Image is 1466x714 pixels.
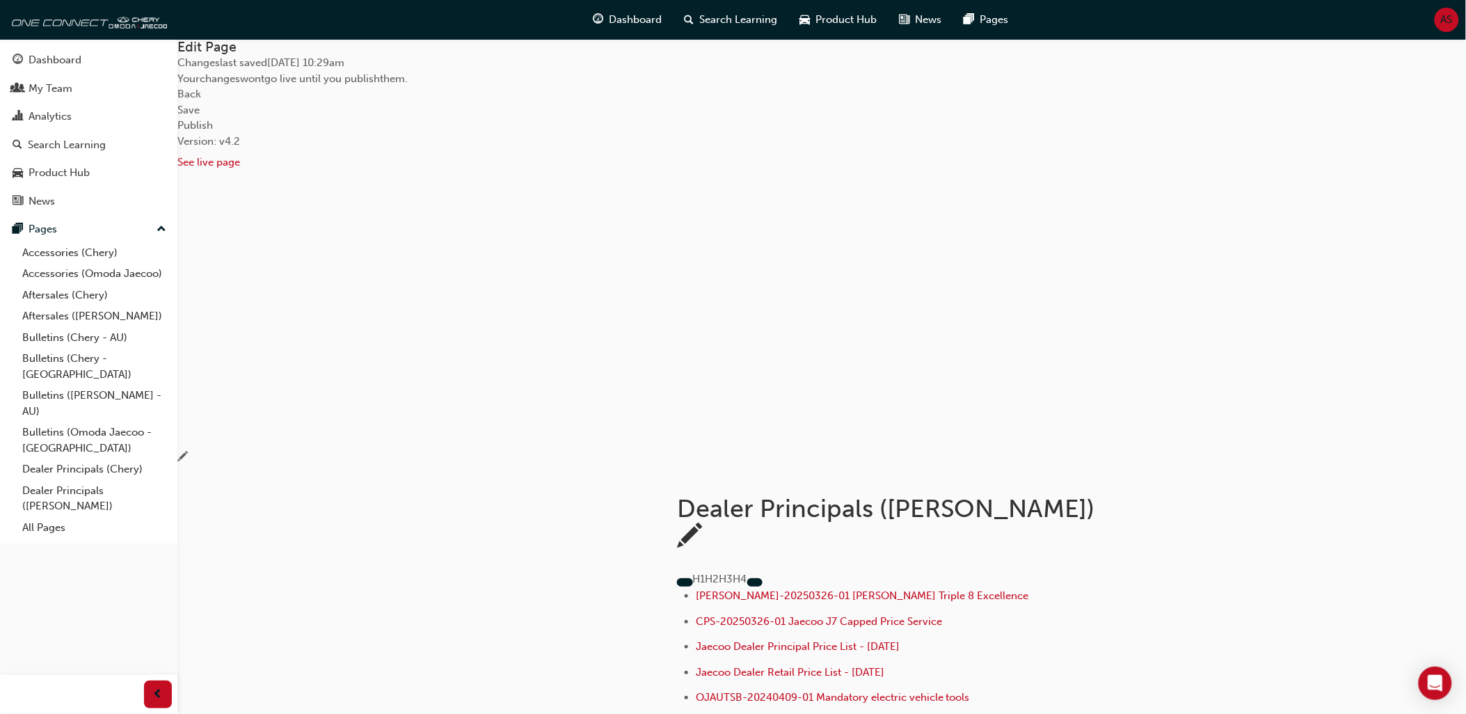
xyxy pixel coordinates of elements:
[582,6,674,34] a: guage-iconDashboard
[17,348,172,385] a: Bulletins (Chery - [GEOGRAPHIC_DATA])
[13,139,22,152] span: search-icon
[6,104,172,129] a: Analytics
[6,216,172,242] button: Pages
[17,263,172,285] a: Accessories (Omoda Jaecoo)
[816,12,877,28] span: Product Hub
[593,11,604,29] span: guage-icon
[177,118,213,134] button: Publish
[889,6,953,34] a: news-iconNews
[980,12,1009,28] span: Pages
[29,165,90,181] div: Product Hub
[800,11,811,29] span: car-icon
[677,578,693,587] button: format_ul-icon
[13,54,23,67] span: guage-icon
[17,517,172,539] a: All Pages
[696,691,970,704] a: OJAUTSB-20240409-01 Mandatory electric vehicle tools
[677,493,1133,524] div: Dealer Principals ([PERSON_NAME])
[17,306,172,327] a: Aftersales ([PERSON_NAME])
[177,72,408,85] span: Your changes won t go live until you publish them .
[696,666,884,679] a: Jaecoo Dealer Retail Price List - [DATE]
[17,385,172,422] a: Bulletins ([PERSON_NAME] - AU)
[677,527,702,548] button: pencil-icon
[6,160,172,186] a: Product Hub
[177,156,240,168] a: See live page
[609,12,662,28] span: Dashboard
[13,83,23,95] span: people-icon
[177,104,200,116] span: Save
[177,449,188,466] button: pencil-icon
[29,193,55,209] div: News
[177,55,1466,71] div: Changes last saved [DATE] 10:29am
[696,589,1029,602] a: [PERSON_NAME]-20250326-01 [PERSON_NAME] Triple 8 Excellence
[916,12,942,28] span: News
[29,52,81,68] div: Dashboard
[6,76,172,102] a: My Team
[1435,8,1459,32] button: AS
[7,6,167,33] img: oneconnect
[177,39,1466,55] h3: Edit Page
[789,6,889,34] a: car-iconProduct Hub
[17,480,172,517] a: Dealer Principals ([PERSON_NAME])
[953,6,1020,34] a: pages-iconPages
[13,167,23,180] span: car-icon
[6,132,172,158] a: Search Learning
[17,242,172,264] a: Accessories (Chery)
[17,422,172,459] a: Bulletins (Omoda Jaecoo - [GEOGRAPHIC_DATA])
[13,223,23,236] span: pages-icon
[900,11,910,29] span: news-icon
[693,571,706,587] button: H1
[1419,667,1452,700] div: Open Intercom Messenger
[964,11,975,29] span: pages-icon
[177,102,200,118] button: Save
[685,11,694,29] span: search-icon
[747,578,763,587] button: link-icon
[700,12,778,28] span: Search Learning
[29,109,72,125] div: Analytics
[157,221,166,239] span: up-icon
[13,196,23,208] span: news-icon
[13,111,23,123] span: chart-icon
[6,45,172,216] button: DashboardMy TeamAnalyticsSearch LearningProduct HubNews
[177,88,201,100] a: Back
[17,459,172,480] a: Dealer Principals (Chery)
[1441,12,1453,28] span: AS
[6,189,172,214] a: News
[29,81,72,97] div: My Team
[177,135,240,148] span: Version: v 4 . 2
[677,524,702,554] span: pencil-icon
[733,571,747,587] button: H4
[706,571,719,587] button: H2
[696,615,942,628] a: CPS-20250326-01 Jaecoo J7 Capped Price Service
[719,571,733,587] button: H3
[674,6,789,34] a: search-iconSearch Learning
[6,47,172,73] a: Dashboard
[29,221,57,237] div: Pages
[28,137,106,153] div: Search Learning
[696,640,900,653] a: Jaecoo Dealer Principal Price List - [DATE]
[17,327,172,349] a: Bulletins (Chery - AU)
[177,452,188,464] span: pencil-icon
[17,285,172,306] a: Aftersales (Chery)
[153,686,164,704] span: prev-icon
